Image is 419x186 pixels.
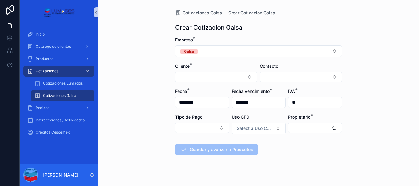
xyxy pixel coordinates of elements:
[31,90,94,101] a: Cotizaciones Galsa
[20,25,98,146] div: contenido desplazable
[36,130,70,135] font: Créditos Cescemex
[288,114,310,120] span: Propietario
[36,56,53,61] font: Productos
[175,89,187,94] span: Fecha
[232,89,270,94] span: Fecha vencimiento
[175,37,193,42] span: Empresa
[288,123,342,133] button: Select Button
[260,72,342,82] button: Select Button
[23,102,94,113] a: Pedidos
[43,172,78,178] p: [PERSON_NAME]
[31,78,94,89] a: Cotizaciones Lumaggs
[228,10,275,16] a: Crear Cotizacion Galsa
[36,105,49,110] font: Pedidos
[175,45,342,57] button: Select Button
[23,29,94,40] a: Inicio
[175,23,242,32] h1: Crear Cotizacion Galsa
[43,7,74,17] img: Logotipo de la aplicación
[23,115,94,126] a: Interaccciones / Actividades
[232,123,286,134] button: Select Button
[36,32,45,37] span: Inicio
[43,81,83,85] font: Cotizaciones Lumaggs
[175,72,257,82] button: Select Button
[260,63,278,69] span: Contacto
[36,118,85,123] span: Interaccciones / Actividades
[23,127,94,138] a: Créditos Cescemex
[23,66,94,77] a: Cotizaciones
[43,93,76,98] font: Cotizaciones Galsa
[36,44,71,49] font: Catálogo de clientes
[288,89,295,94] span: IVA
[23,53,94,64] a: Productos
[175,10,222,16] a: Cotizaciones Galsa
[175,123,229,133] button: Select Button
[175,114,202,120] span: Tipo de Pago
[232,114,251,120] span: Uso CFDI
[183,10,222,16] span: Cotizaciones Galsa
[23,41,94,52] a: Catálogo de clientes
[36,69,58,73] font: Cotizaciones
[184,49,194,54] div: Galsa
[175,63,190,69] span: Cliente
[237,125,273,131] span: Select a Uso CFDI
